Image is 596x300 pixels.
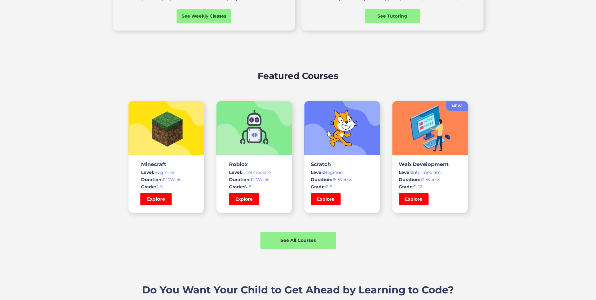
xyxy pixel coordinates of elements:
[399,193,429,205] a: Explore
[446,101,468,111] a: NEW
[399,169,412,175] span: Level:
[311,169,374,175] div: Beginner
[140,193,172,205] a: Explore
[446,103,468,109] div: NEW
[311,169,324,175] span: Level:
[311,193,341,205] a: Explore
[141,161,191,167] h3: Minecraft
[399,184,414,190] span: Grade:
[229,184,243,190] span: Grade
[141,176,191,183] div: 12 Weeks
[141,177,163,182] span: Duration:
[141,169,154,175] span: Level:
[229,176,279,183] div: 12 Weeks
[311,177,332,182] span: Duration:
[229,177,251,182] span: Duration:
[311,184,374,190] div: 2-5
[229,161,279,167] h3: Roblox
[365,13,420,19] div: See Tutoring
[311,184,326,190] span: Grade:
[311,176,374,183] div: 15 Weeks
[399,161,462,167] h3: Web Development
[243,184,244,190] span: :
[229,169,279,175] div: Intermediate
[141,184,156,190] span: Grade:
[399,176,462,183] div: 12 Weeks
[141,184,191,190] div: 2-5
[229,193,259,205] a: Explore
[141,169,191,175] div: Beginner
[260,237,336,243] div: See All Courses
[229,169,242,175] span: Level:
[311,161,374,167] h3: Scratch
[177,9,231,23] a: See Weekly Classes
[229,184,279,190] div: 6-8
[399,177,420,182] span: Duration:
[399,169,462,175] div: Intermediate
[399,184,462,190] div: 9-12
[258,69,338,82] h2: Featured Courses
[260,232,336,249] a: See All Courses
[365,9,420,23] a: See Tutoring
[177,13,231,19] div: See Weekly Classes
